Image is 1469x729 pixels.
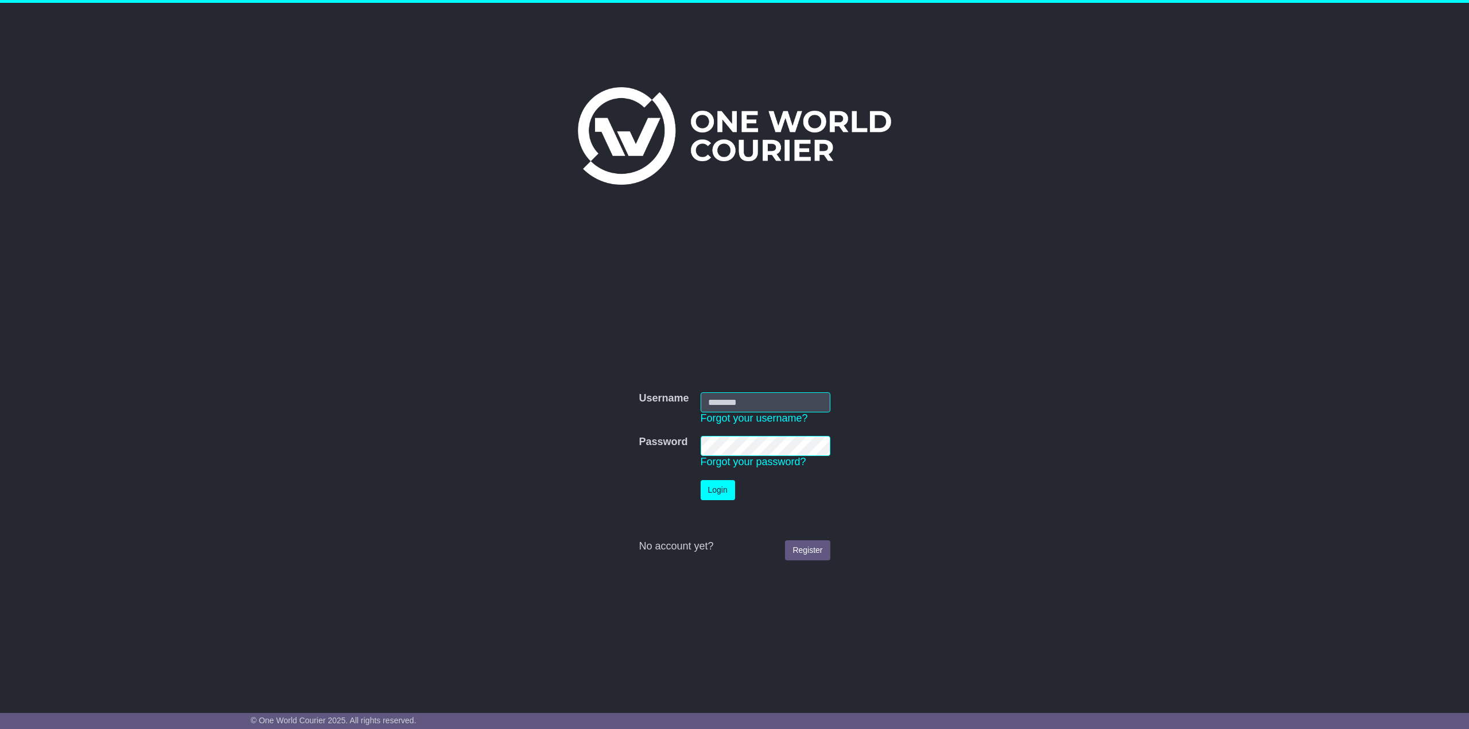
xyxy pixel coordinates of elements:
[639,436,687,449] label: Password
[639,392,689,405] label: Username
[701,480,735,500] button: Login
[701,456,806,467] a: Forgot your password?
[701,412,808,424] a: Forgot your username?
[251,716,417,725] span: © One World Courier 2025. All rights reserved.
[578,87,891,185] img: One World
[785,540,830,560] a: Register
[639,540,830,553] div: No account yet?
